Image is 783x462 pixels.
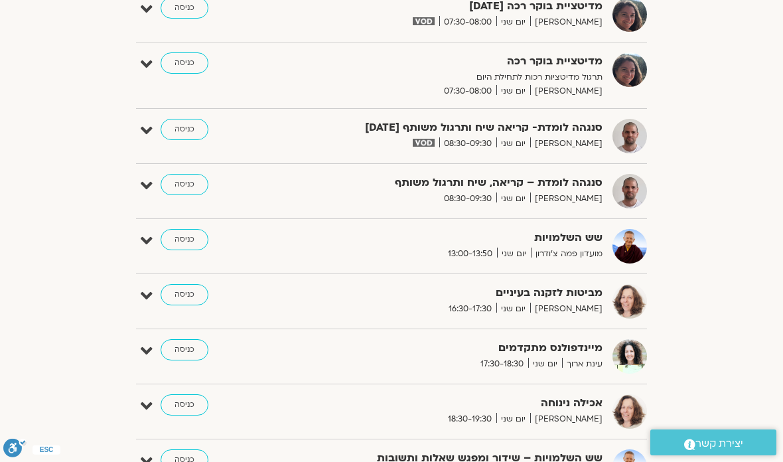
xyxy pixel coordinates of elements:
span: 16:30-17:30 [444,302,496,316]
a: כניסה [161,119,208,140]
span: 13:00-13:50 [443,247,497,261]
span: [PERSON_NAME] [530,412,603,426]
a: כניסה [161,284,208,305]
span: יום שני [496,302,530,316]
span: [PERSON_NAME] [530,137,603,151]
span: יום שני [497,247,531,261]
span: 07:30-08:00 [439,15,496,29]
strong: מביטות לזקנה בעיניים [317,284,603,302]
strong: אכילה נינוחה [317,394,603,412]
img: vodicon [413,17,435,25]
strong: מדיטציית בוקר רכה [317,52,603,70]
span: יום שני [496,412,530,426]
a: כניסה [161,394,208,416]
span: [PERSON_NAME] [530,84,603,98]
strong: שש השלמויות [317,229,603,247]
span: יום שני [496,192,530,206]
a: יצירת קשר [650,429,776,455]
a: כניסה [161,229,208,250]
span: יום שני [496,15,530,29]
span: [PERSON_NAME] [530,302,603,316]
span: יום שני [496,137,530,151]
span: מועדון פמה צ'ודרון [531,247,603,261]
span: 17:30-18:30 [476,357,528,371]
span: יצירת קשר [695,435,743,453]
strong: סנגהה לומדת- קריאה שיח ותרגול משותף [DATE] [317,119,603,137]
a: כניסה [161,52,208,74]
span: 08:30-09:30 [439,192,496,206]
span: עינת ארוך [562,357,603,371]
strong: סנגהה לומדת – קריאה, שיח ותרגול משותף [317,174,603,192]
p: תרגול מדיטציות רכות לתחילת היום [317,70,603,84]
a: כניסה [161,339,208,360]
img: vodicon [413,139,435,147]
span: 18:30-19:30 [443,412,496,426]
strong: מיינדפולנס מתקדמים [317,339,603,357]
span: 08:30-09:30 [439,137,496,151]
span: 07:30-08:00 [439,84,496,98]
a: כניסה [161,174,208,195]
span: יום שני [496,84,530,98]
span: [PERSON_NAME] [530,192,603,206]
span: [PERSON_NAME] [530,15,603,29]
span: יום שני [528,357,562,371]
